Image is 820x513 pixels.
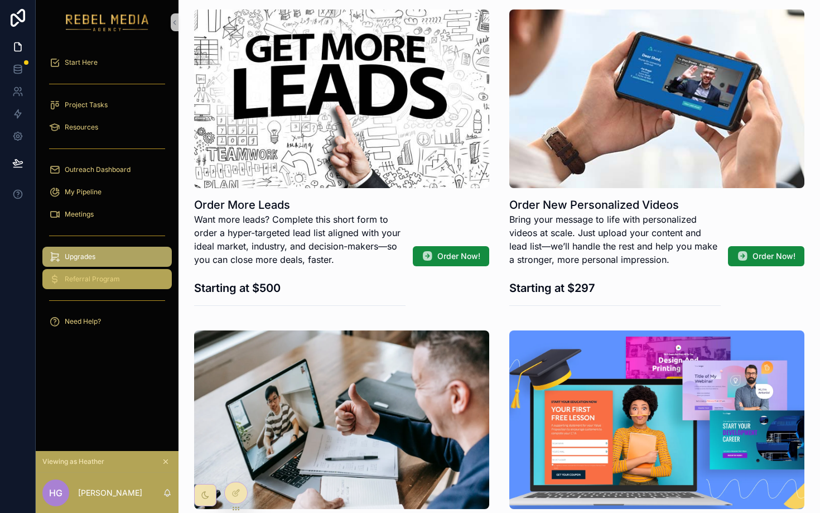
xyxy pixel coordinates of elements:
a: Resources [42,117,172,137]
a: Meetings [42,204,172,224]
a: Project Tasks [42,95,172,115]
h1: Order More Leads [194,197,406,213]
a: Upgrades [42,247,172,267]
button: Order Now! [413,246,489,266]
div: scrollable content [36,45,179,346]
a: Need Help? [42,311,172,332]
span: My Pipeline [65,188,102,196]
span: Need Help? [65,317,101,326]
p: [PERSON_NAME] [78,487,142,498]
span: Order Now! [753,251,795,262]
h3: Starting at $500 [194,280,406,296]
span: Order Now! [437,251,480,262]
h1: Order New Personalized Videos [509,197,721,213]
span: Resources [65,123,98,132]
p: Bring your message to life with personalized videos at scale. Just upload your content and lead l... [509,213,721,266]
button: Order Now! [728,246,804,266]
span: Viewing as Heather [42,457,104,466]
span: Upgrades [65,252,95,261]
a: My Pipeline [42,182,172,202]
span: Project Tasks [65,100,108,109]
a: Outreach Dashboard [42,160,172,180]
p: Want more leads? Complete this short form to order a hyper-targeted lead list aligned with your i... [194,213,406,266]
span: Outreach Dashboard [65,165,131,174]
span: Referral Program [65,275,120,284]
span: Start Here [65,58,98,67]
span: HG [49,486,62,500]
img: App logo [66,13,149,31]
span: Meetings [65,210,94,219]
h3: Starting at $297 [509,280,721,296]
a: Start Here [42,52,172,73]
a: Referral Program [42,269,172,289]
